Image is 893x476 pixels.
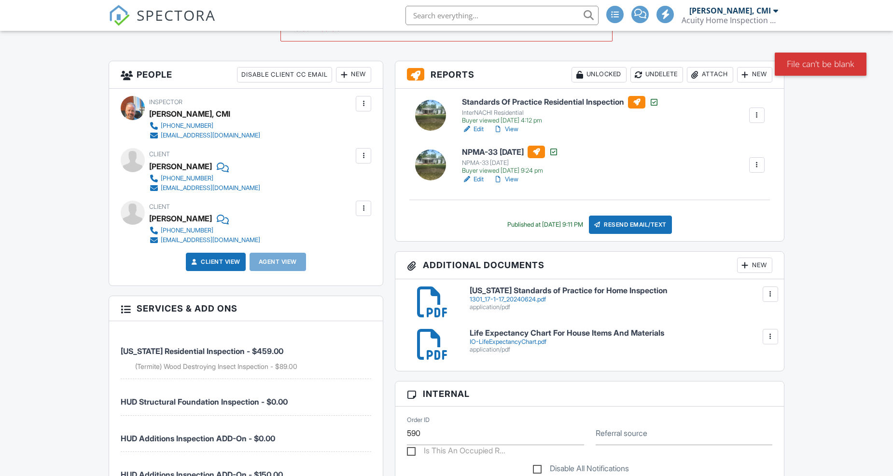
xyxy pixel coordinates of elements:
div: application/pdf [470,303,772,311]
div: Published at [DATE] 9:11 PM [507,221,583,229]
div: 1301_17-1-17_20240624.pdf [470,296,772,303]
span: Client [149,150,170,158]
div: Disable Client CC Email [237,67,332,82]
li: Service: Ohio Residential Inspection [121,328,371,379]
li: Service: HUD Structural Foundation Inspection [121,379,371,415]
div: [PHONE_NUMBER] [161,227,213,234]
span: Inspector [149,98,182,106]
div: File can't be blank [775,53,866,76]
a: [EMAIL_ADDRESS][DOMAIN_NAME] [149,235,260,245]
div: [PHONE_NUMBER] [161,122,213,130]
a: [PHONE_NUMBER] [149,121,260,131]
div: New [737,67,772,82]
div: NPMA-33 [DATE] [462,159,558,167]
div: InterNACHI Residential [462,109,659,117]
h3: Internal [395,381,784,407]
span: Client [149,203,170,210]
a: [PHONE_NUMBER] [149,226,260,235]
div: Resend Email/Text [589,216,672,234]
div: [PERSON_NAME], CMI [689,6,771,15]
h6: Life Expectancy Chart For House Items And Materials [470,329,772,338]
div: Acuity Home Inspection Services [682,15,778,25]
div: [PERSON_NAME], CMI [149,107,230,121]
span: HUD Additions Inspection ADD-On - $0.00 [121,434,275,443]
div: Undelete [630,67,683,82]
div: Buyer viewed [DATE] 9:24 pm [462,167,558,175]
a: [PHONE_NUMBER] [149,174,260,183]
h3: People [109,61,383,89]
a: Client View [189,257,240,267]
a: Edit [462,124,484,134]
input: Search everything... [405,6,599,25]
h3: Reports [395,61,784,89]
label: Disable All Notifications [533,464,629,476]
div: New [737,258,772,273]
div: Buyer viewed [DATE] 4:12 pm [462,117,659,124]
a: Life Expectancy Chart For House Items And Materials IO-LifeExpectancyChart.pdf application/pdf [470,329,772,354]
li: Add on: (Termite) Wood Destroying Insect Inspection [135,362,371,371]
span: HUD Structural Foundation Inspection - $0.00 [121,397,288,407]
div: Attach [687,67,733,82]
h3: Services & Add ons [109,296,383,321]
div: New [336,67,371,82]
span: [US_STATE] Residential Inspection - $459.00 [121,346,283,356]
div: [EMAIL_ADDRESS][DOMAIN_NAME] [161,236,260,244]
a: SPECTORA [109,13,216,33]
a: Standards Of Practice Residential Inspection InterNACHI Residential Buyer viewed [DATE] 4:12 pm [462,96,659,125]
h3: Additional Documents [395,252,784,279]
div: [EMAIL_ADDRESS][DOMAIN_NAME] [161,132,260,139]
div: [PHONE_NUMBER] [161,175,213,182]
div: [EMAIL_ADDRESS][DOMAIN_NAME] [161,184,260,192]
a: View [493,175,518,184]
span: SPECTORA [137,5,216,25]
a: NPMA-33 [DATE] NPMA-33 [DATE] Buyer viewed [DATE] 9:24 pm [462,146,558,175]
label: Order ID [407,416,430,424]
a: [US_STATE] Standards of Practice for Home Inspection 1301_17-1-17_20240624.pdf application/pdf [470,286,772,311]
div: [PERSON_NAME] [149,211,212,226]
div: application/pdf [470,346,772,354]
a: View [493,124,518,134]
label: Referral source [596,428,647,438]
li: Service: HUD Additions Inspection ADD-On [121,416,371,452]
a: [EMAIL_ADDRESS][DOMAIN_NAME] [149,131,260,140]
a: [EMAIL_ADDRESS][DOMAIN_NAME] [149,183,260,193]
img: The Best Home Inspection Software - Spectora [109,5,130,26]
div: Unlocked [572,67,627,82]
div: [PERSON_NAME] [149,159,212,174]
label: Is This An Occupied Residence? [407,446,505,458]
h6: NPMA-33 [DATE] [462,146,558,158]
h6: [US_STATE] Standards of Practice for Home Inspection [470,286,772,295]
a: Edit [462,175,484,184]
div: IO-LifeExpectancyChart.pdf [470,338,772,346]
h6: Standards Of Practice Residential Inspection [462,96,659,109]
